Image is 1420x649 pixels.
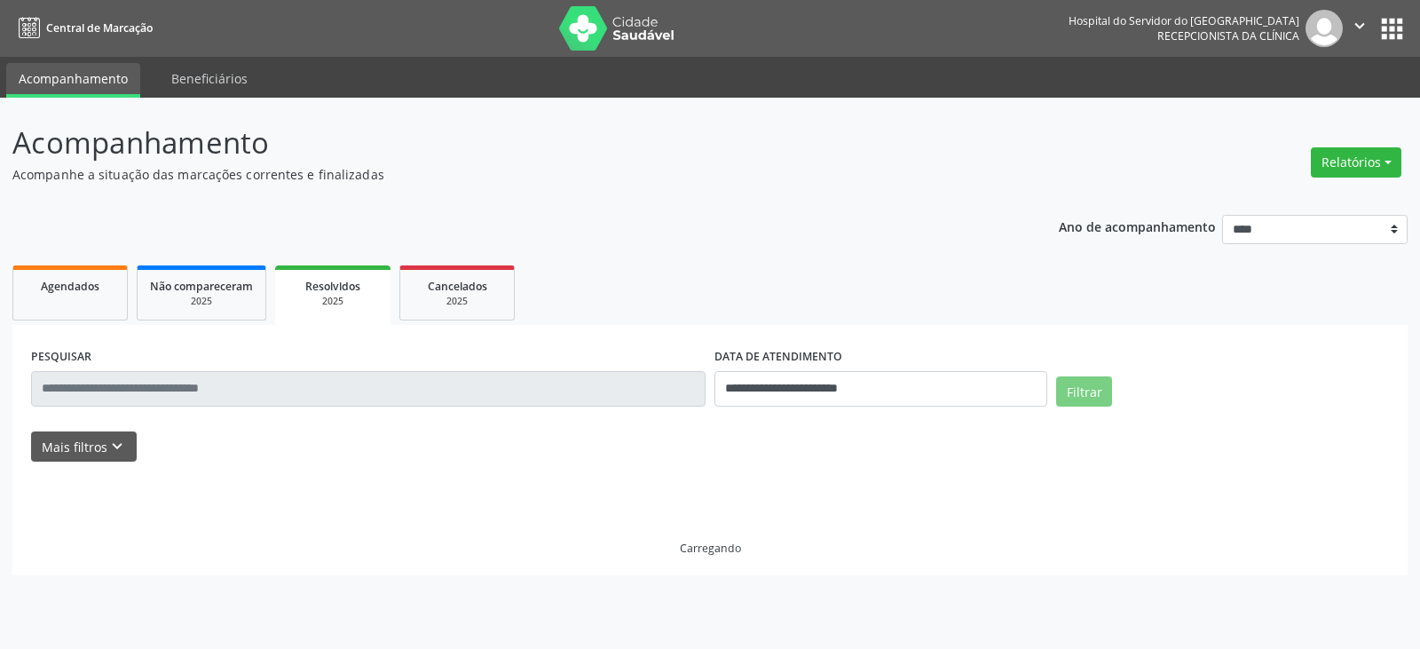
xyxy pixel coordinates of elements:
[305,279,360,294] span: Resolvidos
[12,13,153,43] a: Central de Marcação
[12,121,989,165] p: Acompanhamento
[1377,13,1408,44] button: apps
[6,63,140,98] a: Acompanhamento
[1311,147,1401,178] button: Relatórios
[1306,10,1343,47] img: img
[413,295,501,308] div: 2025
[1343,10,1377,47] button: 
[428,279,487,294] span: Cancelados
[288,295,378,308] div: 2025
[41,279,99,294] span: Agendados
[150,279,253,294] span: Não compareceram
[1069,13,1299,28] div: Hospital do Servidor do [GEOGRAPHIC_DATA]
[159,63,260,94] a: Beneficiários
[150,295,253,308] div: 2025
[46,20,153,36] span: Central de Marcação
[714,344,842,371] label: DATA DE ATENDIMENTO
[1056,376,1112,407] button: Filtrar
[1157,28,1299,44] span: Recepcionista da clínica
[31,431,137,463] button: Mais filtroskeyboard_arrow_down
[680,541,741,556] div: Carregando
[12,165,989,184] p: Acompanhe a situação das marcações correntes e finalizadas
[31,344,91,371] label: PESQUISAR
[1059,215,1216,237] p: Ano de acompanhamento
[107,437,127,456] i: keyboard_arrow_down
[1350,16,1369,36] i: 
